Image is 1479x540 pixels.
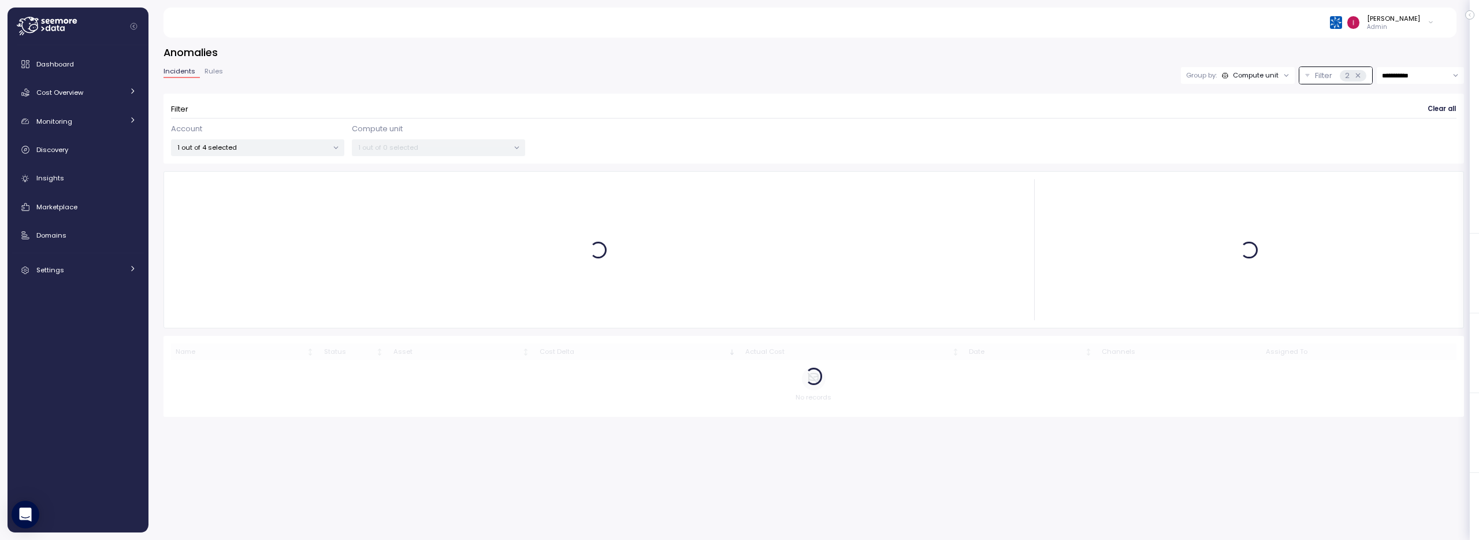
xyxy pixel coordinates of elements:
button: Collapse navigation [127,22,141,31]
button: Clear all [1427,101,1456,118]
button: Filter2 [1299,67,1372,84]
span: Cost Overview [36,88,83,97]
img: ACg8ocKLuhHFaZBJRg6H14Zm3JrTaqN1bnDy5ohLcNYWE-rfMITsOg=s96-c [1347,16,1359,28]
span: Discovery [36,145,68,154]
p: Admin [1367,23,1420,31]
span: Insights [36,173,64,183]
p: 1 out of 0 selected [358,143,509,152]
span: Clear all [1428,102,1456,117]
a: Insights [12,167,144,190]
a: Monitoring [12,110,144,133]
div: Compute unit [1233,71,1279,80]
a: Domains [12,224,144,247]
p: 1 out of 4 selected [177,143,328,152]
a: Dashboard [12,53,144,76]
p: Filter [1315,70,1332,82]
p: Group by: [1186,71,1217,80]
p: 2 [1345,70,1350,82]
div: Open Intercom Messenger [12,501,39,528]
span: Marketplace [36,202,77,212]
p: Filter [171,103,188,115]
img: 68790ce639d2d68da1992664.PNG [1330,16,1342,28]
a: Marketplace [12,195,144,219]
span: Domains [36,231,66,240]
div: [PERSON_NAME] [1367,14,1420,23]
h3: Anomalies [163,45,1464,60]
span: Rules [205,68,223,75]
span: Incidents [163,68,195,75]
a: Cost Overview [12,81,144,104]
span: Dashboard [36,60,74,69]
span: Monitoring [36,117,72,126]
p: Account [171,123,202,135]
a: Settings [12,258,144,282]
span: Settings [36,265,64,275]
a: Discovery [12,138,144,161]
p: Compute unit [352,123,403,135]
